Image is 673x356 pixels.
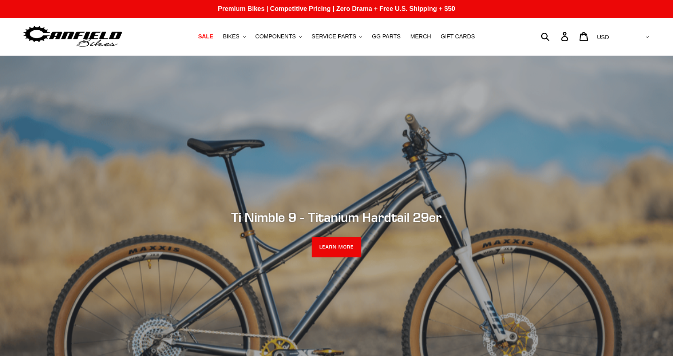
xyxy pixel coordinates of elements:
[251,31,306,42] button: COMPONENTS
[545,27,566,45] input: Search
[410,33,431,40] span: MERCH
[223,33,239,40] span: BIKES
[308,31,366,42] button: SERVICE PARTS
[406,31,435,42] a: MERCH
[116,210,557,225] h2: Ti Nimble 9 - Titanium Hardtail 29er
[441,33,475,40] span: GIFT CARDS
[312,33,356,40] span: SERVICE PARTS
[219,31,249,42] button: BIKES
[198,33,213,40] span: SALE
[255,33,296,40] span: COMPONENTS
[194,31,217,42] a: SALE
[312,237,361,257] a: LEARN MORE
[372,33,401,40] span: GG PARTS
[368,31,405,42] a: GG PARTS
[437,31,479,42] a: GIFT CARDS
[22,24,123,49] img: Canfield Bikes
